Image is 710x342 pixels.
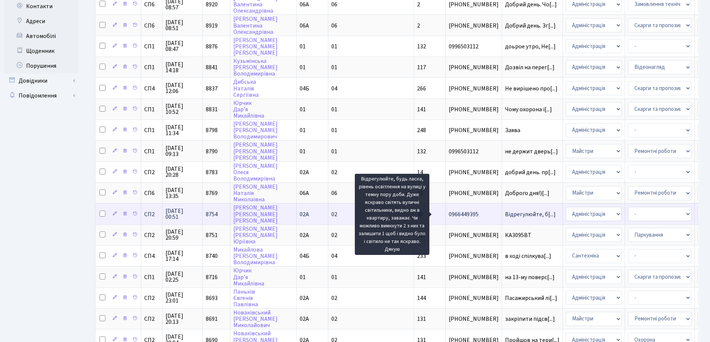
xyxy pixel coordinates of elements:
[233,57,278,78] a: Кузьмінська[PERSON_NAME]Володимирівна
[144,253,159,259] span: СП4
[165,229,199,241] span: [DATE] 20:59
[417,294,426,302] span: 144
[233,288,258,309] a: ПаньківЄвгеніяПавлівна
[165,124,199,136] span: [DATE] 11:34
[505,147,558,156] span: не держит дверь[...]
[233,99,264,120] a: ЮрчикДар’яМихайлівна
[331,252,337,260] span: 04
[165,271,199,283] span: [DATE] 02:25
[505,63,555,71] span: Дозвіл на перег[...]
[165,61,199,73] span: [DATE] 14:18
[505,210,556,218] span: Відрегулюйте, б[...]
[144,316,159,322] span: СП2
[206,147,218,156] span: 8790
[417,0,420,9] span: 2
[505,105,552,114] span: Чому охорона і[...]
[206,105,218,114] span: 8831
[206,210,218,218] span: 8754
[144,44,159,49] span: СП1
[449,127,499,133] span: [PHONE_NUMBER]
[165,166,199,178] span: [DATE] 20:28
[505,127,559,133] span: Заява
[417,105,426,114] span: 141
[165,103,199,115] span: [DATE] 10:52
[4,14,78,29] a: Адреси
[331,42,337,51] span: 01
[233,246,278,266] a: Михайлова[PERSON_NAME]Володимирівна
[417,147,426,156] span: 132
[505,315,555,323] span: закріпити підсв[...]
[165,250,199,262] span: [DATE] 17:14
[331,0,337,9] span: 06
[233,36,278,57] a: [PERSON_NAME][PERSON_NAME][PERSON_NAME]
[449,169,499,175] span: [PHONE_NUMBER]
[4,58,78,73] a: Порушення
[449,232,499,238] span: [PHONE_NUMBER]
[449,86,499,92] span: [PHONE_NUMBER]
[4,29,78,44] a: Автомобілі
[165,187,199,199] span: [DATE] 13:35
[331,294,337,302] span: 02
[331,63,337,71] span: 01
[505,252,551,260] span: в ході спілкува[...]
[505,84,558,93] span: Не вирішено про[...]
[331,84,337,93] span: 04
[300,63,306,71] span: 01
[331,189,337,197] span: 06
[505,189,549,197] span: Доброго дня!)[...]
[233,183,278,204] a: [PERSON_NAME]НаталіяМиколаївна
[4,44,78,58] a: Щоденник
[300,252,309,260] span: 04Б
[300,42,306,51] span: 01
[449,295,499,301] span: [PHONE_NUMBER]
[233,120,278,141] a: [PERSON_NAME][PERSON_NAME]Володимирович
[144,86,159,92] span: СП4
[206,63,218,71] span: 8841
[144,23,159,29] span: СП6
[300,273,306,281] span: 01
[417,84,426,93] span: 266
[206,0,218,9] span: 8920
[300,189,309,197] span: 06А
[449,44,499,49] span: 0996503112
[233,15,278,36] a: [PERSON_NAME]ВалентинаОлександрівна
[4,73,78,88] a: Довідники
[449,211,499,217] span: 0966449395
[206,315,218,323] span: 8691
[355,174,429,255] div: Відрегулюйте, будь ласка, рівень освітлення на вулиці у темну пору доби. Дуже яскраво світять вул...
[331,22,337,30] span: 06
[144,274,159,280] span: СП1
[144,1,159,7] span: СП6
[144,64,159,70] span: СП1
[144,211,159,217] span: СП2
[144,169,159,175] span: СП2
[331,168,337,176] span: 02
[165,82,199,94] span: [DATE] 12:06
[165,292,199,304] span: [DATE] 23:01
[300,315,309,323] span: 02А
[449,64,499,70] span: [PHONE_NUMBER]
[331,210,337,218] span: 02
[417,126,426,134] span: 248
[449,190,499,196] span: [PHONE_NUMBER]
[206,84,218,93] span: 8837
[233,225,278,246] a: [PERSON_NAME][PERSON_NAME]Юріївна
[144,190,159,196] span: СП6
[505,273,555,281] span: на 13-му поверс[...]
[144,106,159,112] span: СП1
[165,208,199,220] span: [DATE] 00:51
[331,273,337,281] span: 01
[300,168,309,176] span: 02А
[331,105,337,114] span: 01
[505,294,557,302] span: Пасажирський лі[...]
[300,231,309,239] span: 02А
[331,147,337,156] span: 01
[206,273,218,281] span: 8716
[505,42,556,51] span: доьрое утро, Не[...]
[206,42,218,51] span: 8876
[206,294,218,302] span: 8693
[449,316,499,322] span: [PHONE_NUMBER]
[300,147,306,156] span: 01
[144,295,159,301] span: СП2
[417,22,420,30] span: 2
